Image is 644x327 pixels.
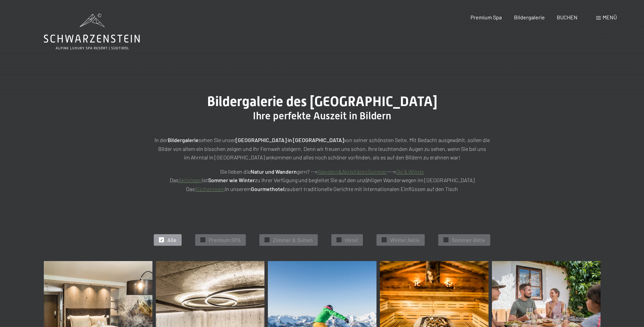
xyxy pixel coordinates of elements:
[445,238,447,242] span: ✓
[251,186,284,192] strong: Gourmethotel
[195,186,225,192] a: Küchenteam
[471,14,502,20] a: Premium Spa
[557,14,577,20] a: BUCHEN
[202,238,204,242] span: ✓
[383,238,386,242] span: ✓
[152,167,492,193] p: Sie lieben die gern? --> ---> Das ist zu Ihrer Verfügung und begleitet Sie auf den unzähligen Wan...
[273,236,313,244] span: Zimmer & Suiten
[152,136,492,162] p: In der sehen Sie unser von seiner schönsten Seite. Mit Bedacht ausgewählt, sollen die Bilder von ...
[396,168,424,175] a: Ski & Winter
[179,177,202,183] a: Aktivteam
[207,93,437,109] span: Bildergalerie des [GEOGRAPHIC_DATA]
[167,236,177,244] span: Alle
[168,137,199,143] strong: Bildergalerie
[236,137,344,143] strong: [GEOGRAPHIC_DATA] in [GEOGRAPHIC_DATA]
[208,177,255,183] strong: Sommer wie Winter
[603,14,617,20] span: Menü
[160,238,163,242] span: ✓
[390,236,420,244] span: Winter Aktiv
[266,238,269,242] span: ✓
[253,110,391,122] span: Ihre perfekte Auszeit in Bildern
[338,238,341,242] span: ✓
[514,14,545,20] a: Bildergalerie
[317,168,387,175] a: Wandern&AktivitätenSommer
[209,236,241,244] span: Premium SPA
[251,168,297,175] strong: Natur und Wandern
[452,236,485,244] span: Sommer Aktiv
[345,236,358,244] span: Hotel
